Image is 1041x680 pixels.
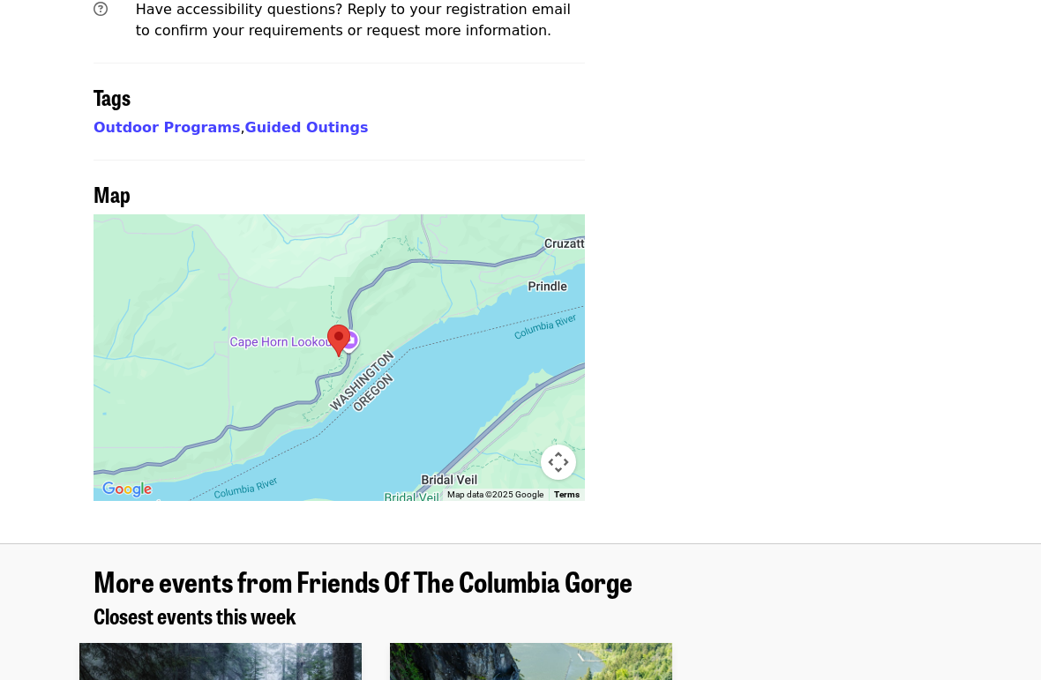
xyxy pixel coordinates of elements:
a: Open this area in Google Maps (opens a new window) [98,478,156,501]
a: Outdoor Programs [94,119,240,136]
i: question-circle icon [94,1,108,18]
span: Map data ©2025 Google [447,489,543,499]
span: Tags [94,81,131,112]
span: Have accessibility questions? Reply to your registration email to confirm your requirements or re... [136,1,571,39]
a: Guided Outings [245,119,369,136]
div: Closest events this week [79,603,962,629]
img: Google [98,478,156,501]
a: Closest events this week [94,603,296,629]
span: Map [94,178,131,209]
span: Closest events this week [94,600,296,631]
button: Map camera controls [541,445,576,480]
span: More events from Friends Of The Columbia Gorge [94,560,633,602]
span: , [94,119,245,136]
a: Terms (opens in new tab) [554,489,580,499]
